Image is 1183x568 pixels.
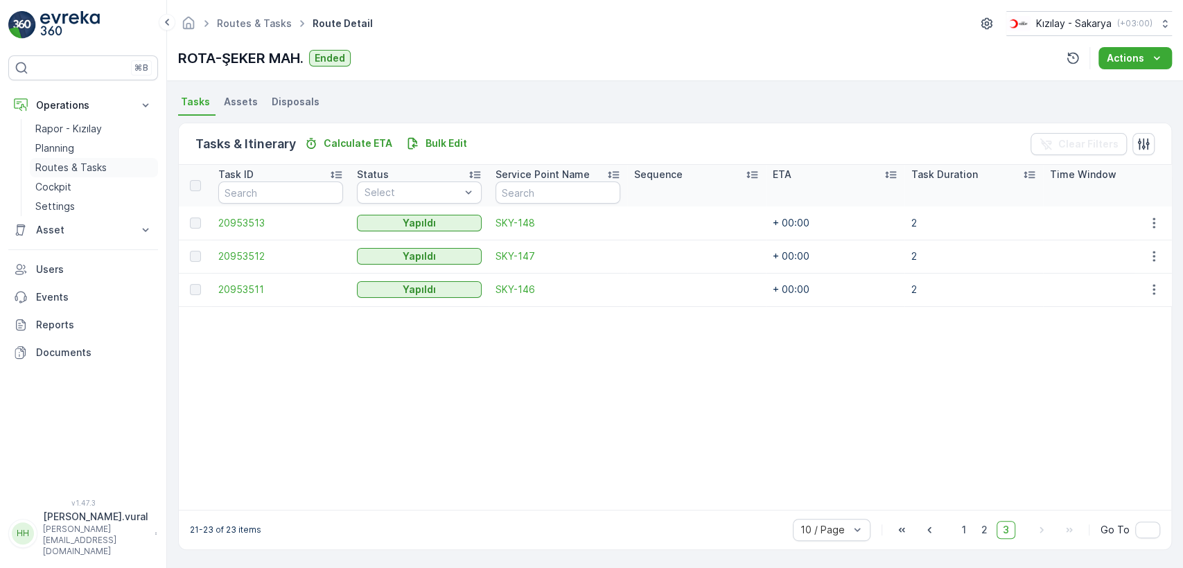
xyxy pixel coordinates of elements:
[1006,16,1031,31] img: k%C4%B1z%C4%B1lay_DTAvauz.png
[496,168,590,181] p: Service Point Name
[401,135,473,152] button: Bulk Edit
[496,181,620,204] input: Search
[8,311,158,339] a: Reports
[36,318,152,332] p: Reports
[403,283,436,296] p: Yapıldı
[904,206,1043,240] td: 2
[357,168,389,181] p: Status
[8,91,158,119] button: Operations
[30,119,158,139] a: Rapor - Kızılay
[35,122,102,136] p: Rapor - Kızılay
[35,141,74,155] p: Planning
[35,199,75,213] p: Settings
[766,206,904,240] td: + 00:00
[956,521,972,539] span: 1
[1101,523,1130,537] span: Go To
[1058,137,1119,151] p: Clear Filters
[1098,47,1172,69] button: Actions
[190,284,201,295] div: Toggle Row Selected
[8,216,158,244] button: Asset
[975,521,994,539] span: 2
[904,240,1043,273] td: 2
[357,281,482,298] button: Yapıldı
[195,134,296,154] p: Tasks & Itinerary
[357,215,482,231] button: Yapıldı
[8,283,158,311] a: Events
[181,21,196,33] a: Homepage
[30,158,158,177] a: Routes & Tasks
[36,346,152,360] p: Documents
[1050,168,1116,181] p: Time Window
[634,168,683,181] p: Sequence
[426,136,467,150] p: Bulk Edit
[181,95,210,109] span: Tasks
[8,499,158,507] span: v 1.47.3
[773,168,791,181] p: ETA
[217,17,292,29] a: Routes & Tasks
[218,181,343,204] input: Search
[8,11,36,39] img: logo
[309,50,351,66] button: Ended
[224,95,258,109] span: Assets
[1036,17,1112,30] p: Kızılay - Sakarya
[35,180,71,194] p: Cockpit
[315,51,345,65] p: Ended
[30,197,158,216] a: Settings
[1107,51,1144,65] p: Actions
[190,524,261,535] p: 21-23 of 23 items
[8,256,158,283] a: Users
[43,510,148,524] p: [PERSON_NAME].vural
[40,11,100,39] img: logo_light-DOdMpM7g.png
[30,139,158,158] a: Planning
[36,223,130,237] p: Asset
[1006,11,1172,36] button: Kızılay - Sakarya(+03:00)
[218,283,343,296] a: 20953511
[496,216,620,230] a: SKY-148
[997,521,1015,539] span: 3
[365,186,460,199] p: Select
[904,273,1043,306] td: 2
[43,524,148,557] p: [PERSON_NAME][EMAIL_ADDRESS][DOMAIN_NAME]
[178,48,304,69] p: ROTA-ŞEKER MAH.
[8,510,158,557] button: HH[PERSON_NAME].vural[PERSON_NAME][EMAIL_ADDRESS][DOMAIN_NAME]
[190,218,201,229] div: Toggle Row Selected
[12,522,34,544] div: HH
[1117,18,1153,29] p: ( +03:00 )
[36,263,152,276] p: Users
[766,240,904,273] td: + 00:00
[357,248,482,265] button: Yapıldı
[766,273,904,306] td: + 00:00
[496,249,620,263] a: SKY-147
[496,283,620,296] a: SKY-146
[1031,133,1127,155] button: Clear Filters
[218,249,343,263] a: 20953512
[8,339,158,366] a: Documents
[134,62,148,73] p: ⌘B
[35,161,107,175] p: Routes & Tasks
[911,168,978,181] p: Task Duration
[190,251,201,262] div: Toggle Row Selected
[30,177,158,197] a: Cockpit
[403,216,436,230] p: Yapıldı
[403,249,436,263] p: Yapıldı
[324,136,392,150] p: Calculate ETA
[36,98,130,112] p: Operations
[299,135,398,152] button: Calculate ETA
[272,95,319,109] span: Disposals
[36,290,152,304] p: Events
[218,168,254,181] p: Task ID
[310,17,376,30] span: Route Detail
[218,216,343,230] a: 20953513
